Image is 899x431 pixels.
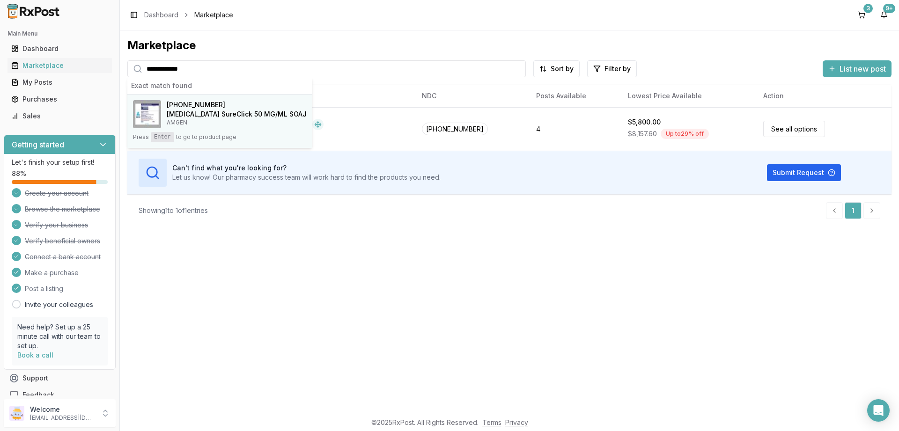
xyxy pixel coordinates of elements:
button: Feedback [4,387,116,403]
span: [PHONE_NUMBER] [167,100,225,110]
div: $5,800.00 [628,117,661,127]
button: 3 [854,7,869,22]
span: Feedback [22,390,54,400]
p: Let us know! Our pharmacy success team will work hard to find the products you need. [172,173,441,182]
h2: Main Menu [7,30,112,37]
a: Dashboard [144,10,178,20]
button: 9+ [877,7,892,22]
img: Enbrel SureClick 50 MG/ML SOAJ [133,100,161,128]
p: [EMAIL_ADDRESS][DOMAIN_NAME] [30,414,95,422]
span: List new post [840,63,886,74]
p: Welcome [30,405,95,414]
th: Lowest Price Available [620,85,756,107]
p: Let's finish your setup first! [12,158,108,167]
span: Press [133,133,149,141]
span: [PHONE_NUMBER] [422,123,488,135]
button: My Posts [4,75,116,90]
span: Browse the marketplace [25,205,100,214]
div: Marketplace [127,38,892,53]
span: to go to product page [176,133,236,141]
div: Showing 1 to 1 of 1 entries [139,206,208,215]
span: Post a listing [25,284,63,293]
a: Privacy [505,418,528,426]
p: Need help? Set up a 25 minute call with our team to set up. [17,322,102,351]
button: Purchases [4,92,116,107]
a: Dashboard [7,40,112,57]
h4: [MEDICAL_DATA] SureClick 50 MG/ML SOAJ [167,110,307,119]
a: Sales [7,108,112,124]
button: Marketplace [4,58,116,73]
span: Verify your business [25,220,88,230]
button: Enbrel SureClick 50 MG/ML SOAJ[PHONE_NUMBER][MEDICAL_DATA] SureClick 50 MG/ML SOAJAMGENPressEnter... [127,95,312,148]
a: Invite your colleagues [25,300,93,309]
button: Submit Request [767,164,841,181]
span: $8,157.60 [628,129,657,139]
th: Posts Available [529,85,620,107]
img: RxPost Logo [4,4,64,19]
span: Marketplace [194,10,233,20]
div: My Posts [11,78,108,87]
a: List new post [823,65,892,74]
button: Sort by [533,60,580,77]
div: Marketplace [11,61,108,70]
a: Purchases [7,91,112,108]
a: Book a call [17,351,53,359]
div: Purchases [11,95,108,104]
span: Verify beneficial owners [25,236,100,246]
nav: breadcrumb [144,10,233,20]
div: Dashboard [11,44,108,53]
span: Make a purchase [25,268,79,278]
th: NDC [414,85,529,107]
span: Sort by [551,64,574,73]
kbd: Enter [151,132,174,142]
div: Up to 29 % off [661,129,709,139]
span: Filter by [604,64,631,73]
div: 9+ [883,4,895,13]
img: User avatar [9,406,24,421]
th: Action [756,85,892,107]
a: Terms [482,418,501,426]
span: 88 % [12,169,26,178]
div: 3 [863,4,873,13]
h3: Can't find what you're looking for? [172,163,441,173]
button: Dashboard [4,41,116,56]
a: See all options [763,121,825,137]
span: Connect a bank account [25,252,101,262]
h3: Getting started [12,139,64,150]
span: Create your account [25,189,88,198]
a: Marketplace [7,57,112,74]
button: Filter by [587,60,637,77]
p: AMGEN [167,119,307,126]
button: Sales [4,109,116,124]
button: List new post [823,60,892,77]
td: 4 [529,107,620,151]
button: Support [4,370,116,387]
div: Open Intercom Messenger [867,399,890,422]
a: My Posts [7,74,112,91]
nav: pagination [826,202,880,219]
a: 1 [845,202,862,219]
div: Exact match found [127,77,312,95]
div: Sales [11,111,108,121]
